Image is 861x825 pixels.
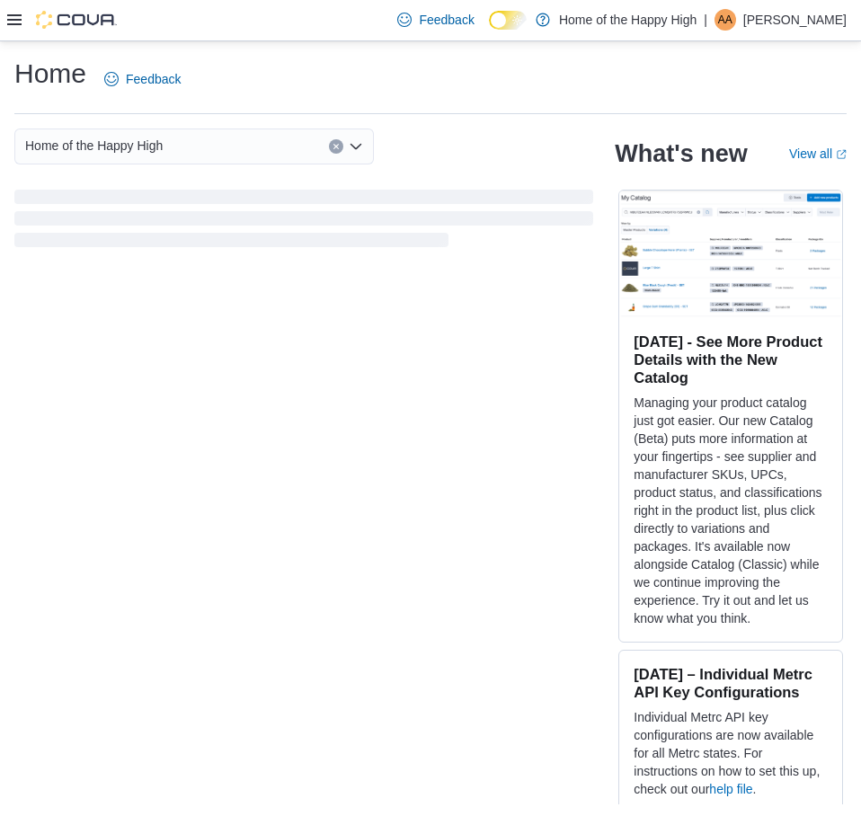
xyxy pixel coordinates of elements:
p: [PERSON_NAME] [743,9,847,31]
a: Feedback [97,61,188,97]
p: Home of the Happy High [559,9,697,31]
h2: What's new [615,139,747,168]
img: Cova [36,11,117,29]
button: Clear input [329,139,343,154]
h3: [DATE] - See More Product Details with the New Catalog [634,333,828,386]
svg: External link [836,149,847,160]
span: Feedback [419,11,474,29]
h1: Home [14,56,86,92]
p: Individual Metrc API key configurations are now available for all Metrc states. For instructions ... [634,708,828,798]
span: AA [718,9,732,31]
div: Arvinthan Anandan [715,9,736,31]
input: Dark Mode [489,11,527,30]
span: Dark Mode [489,30,490,31]
span: Loading [14,193,593,251]
a: help file [709,782,752,796]
p: Managing your product catalog just got easier. Our new Catalog (Beta) puts more information at yo... [634,394,828,627]
button: Open list of options [349,139,363,154]
span: Home of the Happy High [25,135,163,156]
span: Feedback [126,70,181,88]
a: Feedback [390,2,481,38]
p: | [704,9,707,31]
h3: [DATE] – Individual Metrc API Key Configurations [634,665,828,701]
a: View allExternal link [789,146,847,161]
